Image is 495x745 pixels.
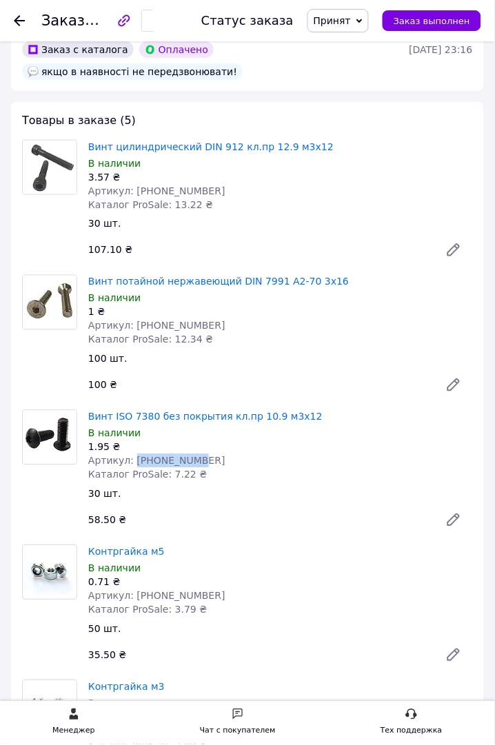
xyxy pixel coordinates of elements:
span: В наличии [88,698,141,709]
a: Контргайка м5 [88,547,165,558]
span: Артикул: [PHONE_NUMBER] [88,185,225,196]
div: 100 ₴ [83,376,429,395]
span: В наличии [88,158,141,169]
a: Редактировать [434,236,473,264]
div: 1 ₴ [88,305,473,319]
span: Каталог ProSale: 7.22 ₴ [88,469,207,480]
img: Винт цилиндрический DIN 912 кл.пр 12.9 м3х12 [23,141,77,194]
div: 50 шт. [83,620,478,639]
img: Винт потайной нержавеющий DIN 7991 А2-70 3х16 [23,276,77,329]
div: Тех поддержка [381,724,443,738]
img: :speech_balloon: [28,66,39,77]
div: 100 шт. [83,349,478,369]
div: 30 шт. [83,484,478,504]
div: Менеджер [52,724,94,738]
span: В наличии [88,293,141,304]
span: Каталог ProSale: 12.34 ₴ [88,334,213,345]
span: Артикул: [PHONE_NUMBER] [88,456,225,467]
a: Редактировать [434,642,473,669]
span: В наличии [88,428,141,439]
div: Статус заказа [201,14,294,28]
div: 30 шт. [83,214,478,234]
div: 3.57 ₴ [88,170,473,184]
span: Каталог ProSale: 3.79 ₴ [88,604,207,615]
span: Артикул: [PHONE_NUMBER] [88,320,225,331]
span: Артикул: [PHONE_NUMBER] [88,591,225,602]
div: 107.10 ₴ [83,241,429,260]
div: Заказ с каталога [22,41,134,58]
span: Товары в заказе (5) [22,114,136,127]
a: Контргайка м3 [88,682,165,693]
div: 0.71 ₴ [88,575,473,589]
a: Винт ISO 7380 без покрытия кл.пр 10.9 м3х12 [88,411,323,422]
span: В наличии [88,563,141,574]
button: Заказ выполнен [383,10,481,31]
a: Редактировать [434,507,473,534]
div: Чат с покупателем [200,724,276,738]
div: 58.50 ₴ [83,511,429,530]
span: Принят [314,15,351,26]
div: якщо в наявності не передзвонювати! [22,63,243,80]
a: Редактировать [434,371,473,399]
span: Каталог ProSale: 13.22 ₴ [88,199,213,210]
a: Винт цилиндрический DIN 912 кл.пр 12.9 м3х12 [88,141,334,152]
div: Оплачено [139,41,214,58]
div: 35.50 ₴ [83,646,429,665]
div: 1.95 ₴ [88,440,473,454]
img: Контргайка м5 [23,551,77,595]
img: Винт ISO 7380 без покрытия кл.пр 10.9 м3х12 [23,411,77,465]
time: [DATE] 23:16 [410,44,473,55]
img: Контргайка м3 [23,686,77,730]
span: Заказ выполнен [394,16,470,26]
a: Винт потайной нержавеющий DIN 7991 А2-70 3х16 [88,276,349,287]
span: Заказ [41,12,85,29]
div: Вернуться назад [14,14,25,28]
